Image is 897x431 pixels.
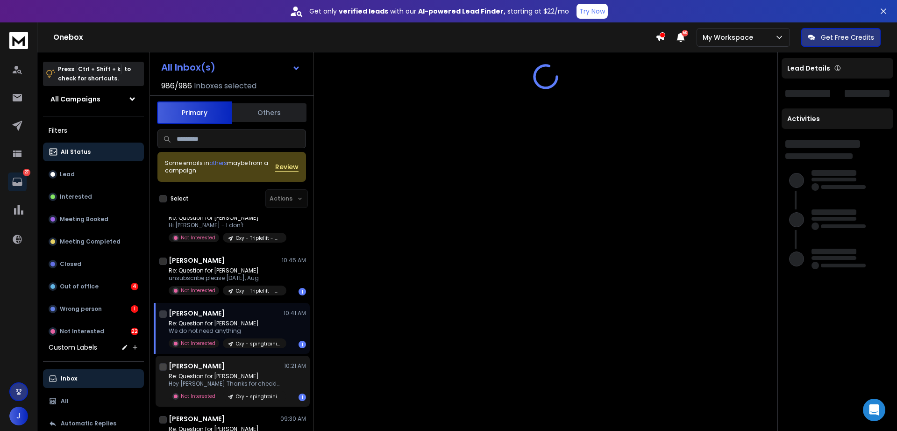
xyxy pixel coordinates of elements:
[9,32,28,49] img: logo
[43,300,144,318] button: Wrong person1
[280,415,306,423] p: 09:30 AM
[682,30,688,36] span: 50
[43,210,144,229] button: Meeting Booked
[169,380,281,388] p: Hey [PERSON_NAME] Thanks for checking
[236,393,281,400] p: Oxy - spingtraining - mkt sales ops
[157,101,232,124] button: Primary
[9,407,28,425] button: J
[43,165,144,184] button: Lead
[863,399,885,421] div: Open Intercom Messenger
[43,124,144,137] h3: Filters
[60,328,104,335] p: Not Interested
[169,214,281,222] p: Re: Question for [PERSON_NAME]
[181,287,215,294] p: Not Interested
[77,64,122,74] span: Ctrl + Shift + k
[23,169,30,176] p: 27
[50,94,100,104] h1: All Campaigns
[169,327,281,335] p: We do not need anything
[58,65,131,83] p: Press to check for shortcuts.
[43,277,144,296] button: Out of office4
[165,159,275,174] div: Some emails in maybe from a campaign
[579,7,605,16] p: Try Now
[60,305,102,313] p: Wrong person
[60,171,75,178] p: Lead
[284,309,306,317] p: 10:41 AM
[299,288,306,295] div: 1
[299,394,306,401] div: 1
[309,7,569,16] p: Get only with our starting at $22/mo
[275,162,299,172] button: Review
[43,143,144,161] button: All Status
[60,215,108,223] p: Meeting Booked
[60,193,92,201] p: Interested
[181,393,215,400] p: Not Interested
[131,305,138,313] div: 1
[169,414,225,424] h1: [PERSON_NAME]
[821,33,874,42] p: Get Free Credits
[8,172,27,191] a: 27
[49,343,97,352] h3: Custom Labels
[61,148,91,156] p: All Status
[782,108,893,129] div: Activities
[232,102,306,123] button: Others
[60,283,99,290] p: Out of office
[169,361,225,371] h1: [PERSON_NAME]
[169,373,281,380] p: Re: Question for [PERSON_NAME]
[801,28,881,47] button: Get Free Credits
[60,260,81,268] p: Closed
[169,320,281,327] p: Re: Question for [PERSON_NAME]
[43,232,144,251] button: Meeting Completed
[169,274,281,282] p: unsubscribe please [DATE], Aug
[61,397,69,405] p: All
[53,32,655,43] h1: Onebox
[339,7,388,16] strong: verified leads
[61,420,116,427] p: Automatic Replies
[161,80,192,92] span: 986 / 986
[43,187,144,206] button: Interested
[61,375,77,382] p: Inbox
[787,64,830,73] p: Lead Details
[43,90,144,108] button: All Campaigns
[169,309,225,318] h1: [PERSON_NAME]
[236,287,281,295] p: Oxy - Triplelift - mkt growth - US
[703,33,757,42] p: My Workspace
[418,7,505,16] strong: AI-powered Lead Finder,
[43,369,144,388] button: Inbox
[181,234,215,241] p: Not Interested
[299,341,306,348] div: 1
[60,238,121,245] p: Meeting Completed
[161,63,215,72] h1: All Inbox(s)
[284,362,306,370] p: 10:21 AM
[181,340,215,347] p: Not Interested
[43,322,144,341] button: Not Interested22
[131,328,138,335] div: 22
[154,58,308,77] button: All Inbox(s)
[209,159,227,167] span: others
[236,235,281,242] p: Oxy - Triplelift - mkt growth - US
[43,392,144,410] button: All
[169,222,281,229] p: Hi [PERSON_NAME] - I don't
[43,255,144,273] button: Closed
[169,256,225,265] h1: [PERSON_NAME]
[282,257,306,264] p: 10:45 AM
[194,80,256,92] h3: Inboxes selected
[171,195,189,202] label: Select
[577,4,608,19] button: Try Now
[131,283,138,290] div: 4
[169,267,281,274] p: Re: Question for [PERSON_NAME]
[236,340,281,347] p: Oxy - spingtraining - mkt sales ops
